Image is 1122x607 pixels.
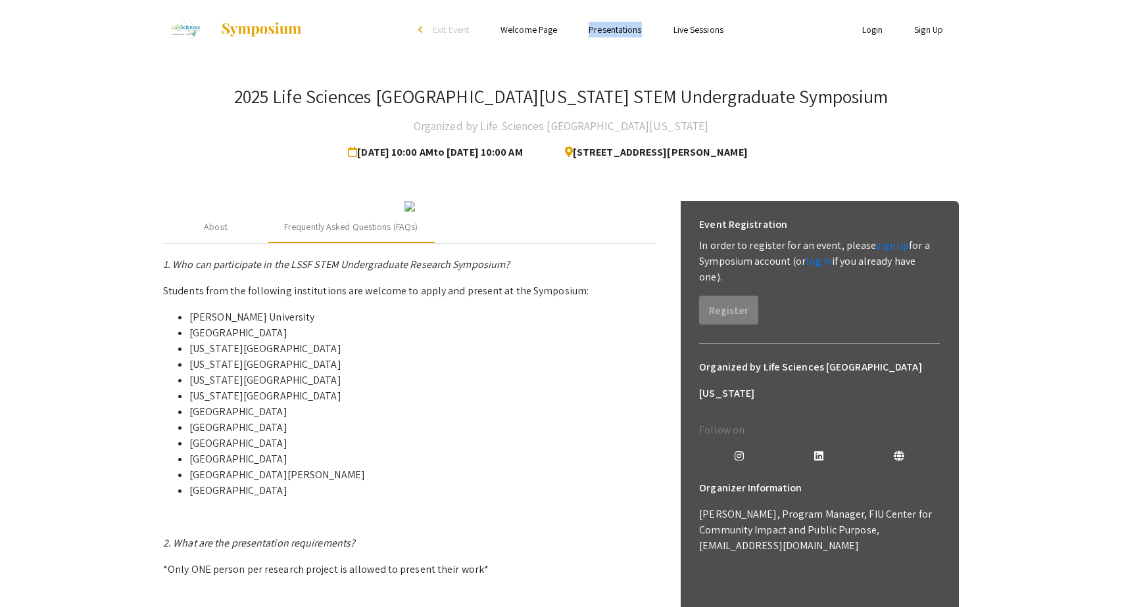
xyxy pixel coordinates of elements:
a: Live Sessions [673,24,723,35]
li: [GEOGRAPHIC_DATA] [189,404,656,420]
a: Sign Up [914,24,943,35]
img: 2025 Life Sciences South Florida STEM Undergraduate Symposium [163,13,207,46]
li: [GEOGRAPHIC_DATA] [189,451,656,467]
a: log in [806,254,832,268]
li: [US_STATE][GEOGRAPHIC_DATA] [189,357,656,372]
span: Exit Event [433,24,469,35]
li: [US_STATE][GEOGRAPHIC_DATA] [189,388,656,404]
h6: Organizer Information [699,475,940,501]
p: Students from the following institutions are welcome to apply and present at the Symposium: [163,283,656,299]
li: [GEOGRAPHIC_DATA][PERSON_NAME] [189,467,656,483]
h4: Organized by Life Sciences [GEOGRAPHIC_DATA][US_STATE] [414,113,708,139]
li: [GEOGRAPHIC_DATA] [189,325,656,341]
span: [DATE] 10:00 AM to [DATE] 10:00 AM [348,139,527,166]
li: [GEOGRAPHIC_DATA] [189,436,656,451]
button: Register [699,296,758,325]
a: Presentations [589,24,641,35]
div: Frequently Asked Questions (FAQs) [284,220,418,234]
li: [US_STATE][GEOGRAPHIC_DATA] [189,372,656,388]
a: 2025 Life Sciences South Florida STEM Undergraduate Symposium [163,13,303,46]
li: [US_STATE][GEOGRAPHIC_DATA] [189,341,656,357]
h6: Event Registration [699,212,787,238]
p: In order to register for an event, please for a Symposium account (or if you already have one). [699,238,940,285]
img: Symposium by ForagerOne [220,22,303,37]
div: About [204,220,228,234]
p: [PERSON_NAME], Program Manager, FIU Center for Community Impact and Public Purpose, [EMAIL_ADDRES... [699,506,940,554]
img: 32153a09-f8cb-4114-bf27-cfb6bc84fc69.png [404,201,415,212]
a: Login [862,24,883,35]
a: sign up [876,238,909,252]
li: [GEOGRAPHIC_DATA] [189,420,656,436]
li: [GEOGRAPHIC_DATA] [189,483,656,499]
a: Welcome Page [500,24,557,35]
em: 1. Who can participate in the LSSF STEM Undergraduate Research Symposium? [163,258,510,271]
p: *Only ONE person per research project is allowed to present their work* [163,562,656,577]
iframe: Chat [10,548,56,597]
p: Follow on [699,422,940,438]
span: [STREET_ADDRESS][PERSON_NAME] [554,139,748,166]
h3: 2025 Life Sciences [GEOGRAPHIC_DATA][US_STATE] STEM Undergraduate Symposium [234,85,889,108]
h6: Organized by Life Sciences [GEOGRAPHIC_DATA][US_STATE] [699,354,940,407]
div: arrow_back_ios [418,26,426,34]
li: [PERSON_NAME] University [189,309,656,325]
em: 2. What are the presentation requirements? [163,536,355,550]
